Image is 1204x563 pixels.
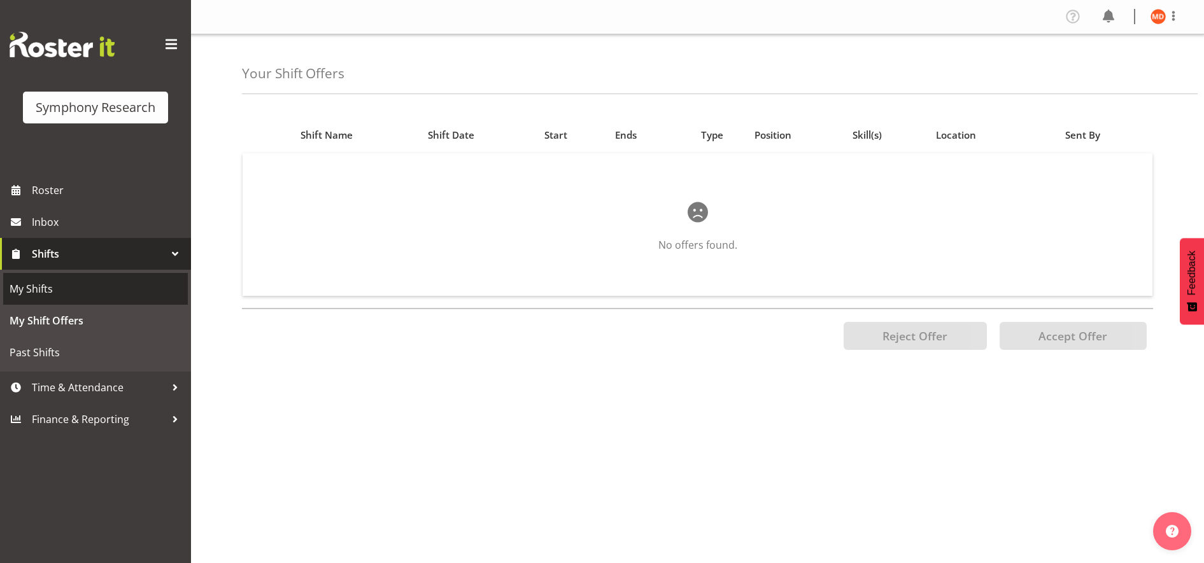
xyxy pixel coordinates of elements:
span: Sent By [1065,128,1100,142]
span: Inbox [32,212,185,232]
span: My Shifts [10,279,181,298]
div: Symphony Research [36,98,155,117]
button: Accept Offer [1000,322,1147,350]
span: Finance & Reporting [32,410,166,429]
span: Time & Attendance [32,378,166,397]
span: Shift Name [301,128,353,142]
span: Reject Offer [882,328,947,344]
a: Past Shifts [3,337,188,368]
a: My Shift Offers [3,305,188,337]
button: Reject Offer [844,322,987,350]
span: Past Shifts [10,343,181,362]
h4: Your Shift Offers [242,66,344,81]
p: No offers found. [283,237,1112,253]
span: Shift Date [428,128,474,142]
span: Ends [615,128,637,142]
span: Shifts [32,244,166,263]
span: Accept Offer [1038,328,1107,344]
img: Rosterit website logo [10,32,115,57]
span: Roster [32,181,185,200]
span: My Shift Offers [10,311,181,330]
span: Type [701,128,723,142]
img: maria-de-guzman11892.jpg [1151,9,1166,24]
img: help-xxl-2.png [1166,525,1179,538]
a: My Shifts [3,273,188,305]
span: Location [936,128,976,142]
span: Skill(s) [853,128,882,142]
span: Start [544,128,567,142]
span: Position [754,128,791,142]
span: Feedback [1186,251,1198,295]
button: Feedback - Show survey [1180,238,1204,324]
